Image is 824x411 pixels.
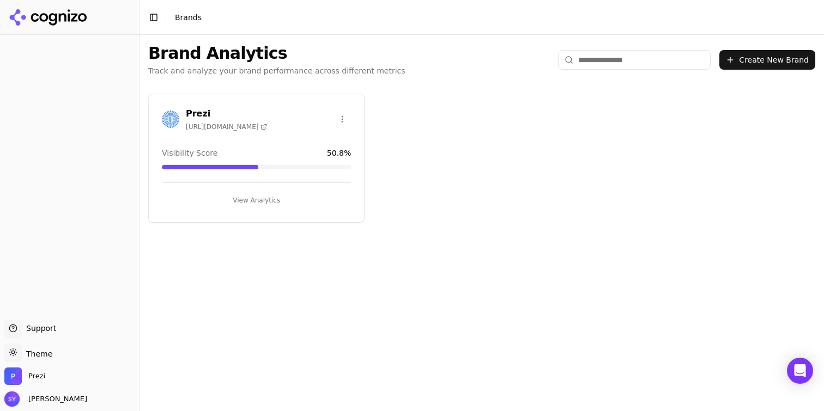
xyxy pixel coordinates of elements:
[162,111,179,128] img: Prezi
[175,12,202,23] nav: breadcrumb
[175,13,202,22] span: Brands
[186,107,267,120] h3: Prezi
[719,50,815,70] button: Create New Brand
[148,65,405,76] p: Track and analyze your brand performance across different metrics
[162,192,351,209] button: View Analytics
[162,148,217,158] span: Visibility Score
[186,122,267,131] span: [URL][DOMAIN_NAME]
[327,148,351,158] span: 50.8 %
[22,349,52,358] span: Theme
[24,394,87,404] span: [PERSON_NAME]
[22,323,56,334] span: Support
[4,367,45,385] button: Open organization switcher
[4,391,20,407] img: Stephanie Yu
[148,44,405,63] h1: Brand Analytics
[787,358,813,384] div: Open Intercom Messenger
[28,371,45,381] span: Prezi
[4,367,22,385] img: Prezi
[4,391,87,407] button: Open user button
